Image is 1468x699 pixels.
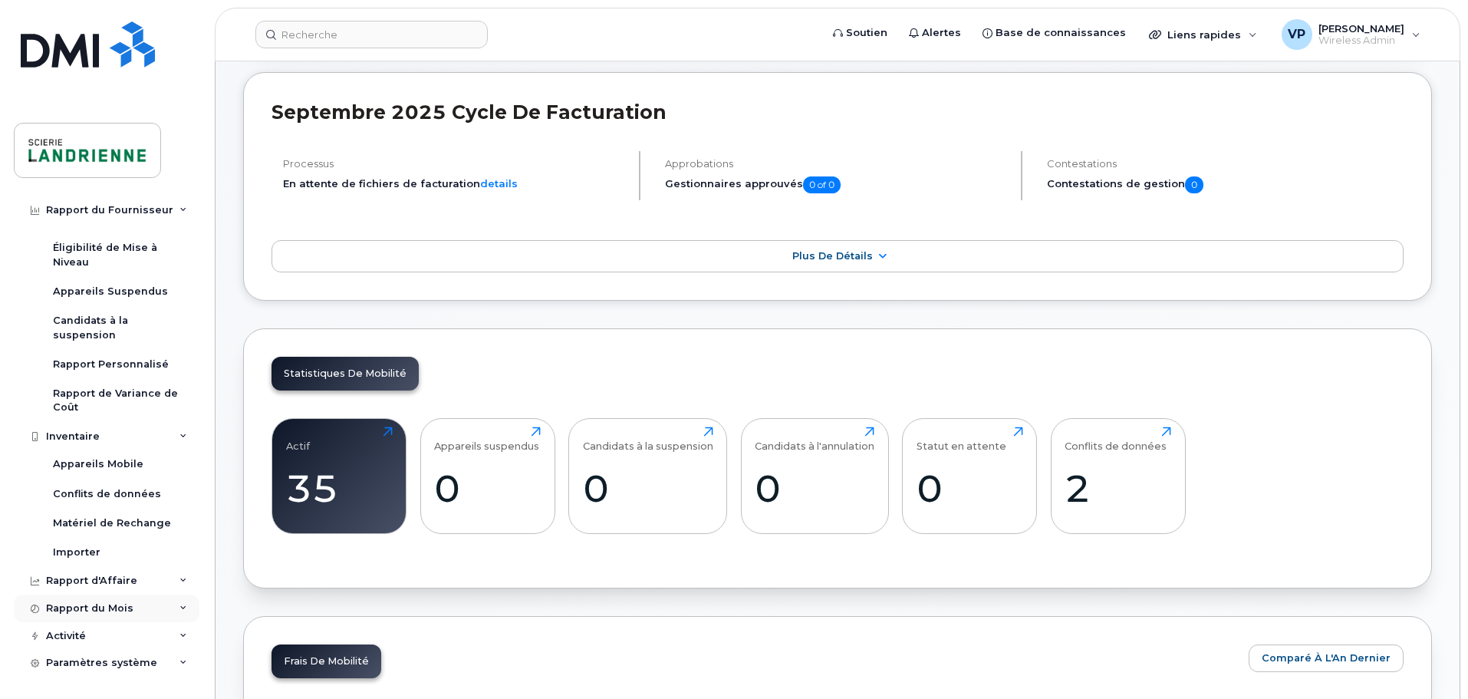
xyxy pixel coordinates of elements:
a: Candidats à la suspension0 [583,427,713,525]
div: Actif [286,427,310,452]
h2: septembre 2025 Cycle de facturation [272,101,1404,124]
span: Plus de détails [792,250,873,262]
div: 0 [917,466,1023,511]
span: Wireless Admin [1318,35,1404,47]
div: Statut en attente [917,427,1006,452]
div: 0 [434,466,541,511]
span: Liens rapides [1167,28,1241,41]
input: Recherche [255,21,488,48]
a: details [480,177,518,190]
span: Alertes [922,25,961,41]
a: Alertes [898,18,972,48]
span: Comparé à l'An Dernier [1262,651,1391,665]
a: Candidats à l'annulation0 [755,427,874,525]
div: Véronique Petit [1271,19,1431,50]
div: Conflits de données [1065,427,1167,452]
h4: Contestations [1047,158,1404,170]
li: En attente de fichiers de facturation [283,176,626,191]
span: 0 [1185,176,1203,193]
span: 0 of 0 [803,176,841,193]
span: Soutien [846,25,887,41]
a: Base de connaissances [972,18,1137,48]
div: Candidats à l'annulation [755,427,874,452]
a: Statut en attente0 [917,427,1023,525]
a: Soutien [822,18,898,48]
h4: Approbations [665,158,1008,170]
a: Conflits de données2 [1065,427,1171,525]
div: Appareils suspendus [434,427,539,452]
div: Liens rapides [1138,19,1268,50]
button: Comparé à l'An Dernier [1249,645,1404,672]
span: VP [1288,25,1305,44]
div: 0 [755,466,874,511]
span: [PERSON_NAME] [1318,22,1404,35]
div: 35 [286,466,393,511]
a: Appareils suspendus0 [434,427,541,525]
span: Base de connaissances [996,25,1126,41]
h4: Processus [283,158,626,170]
div: Candidats à la suspension [583,427,713,452]
h5: Gestionnaires approuvés [665,176,1008,193]
div: 2 [1065,466,1171,511]
h5: Contestations de gestion [1047,176,1404,193]
div: 0 [583,466,713,511]
a: Actif35 [286,427,393,525]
